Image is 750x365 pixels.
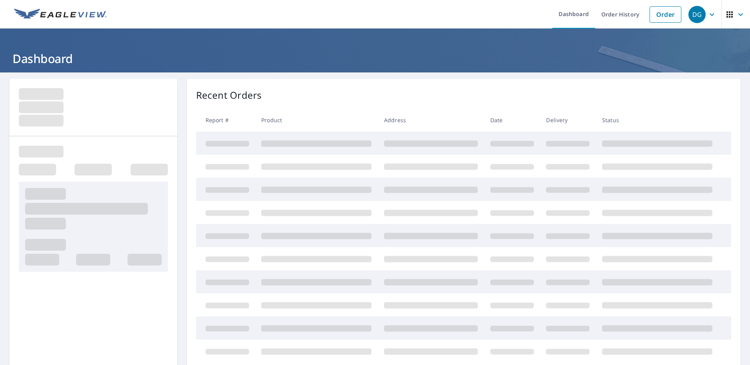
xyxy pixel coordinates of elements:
img: EV Logo [14,9,107,20]
th: Product [255,108,378,132]
th: Date [484,108,540,132]
p: Recent Orders [196,88,262,102]
div: DG [688,6,706,23]
th: Status [596,108,719,132]
h1: Dashboard [9,51,741,67]
a: Order [650,6,681,23]
th: Address [378,108,484,132]
th: Report # [196,108,255,132]
th: Delivery [540,108,596,132]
